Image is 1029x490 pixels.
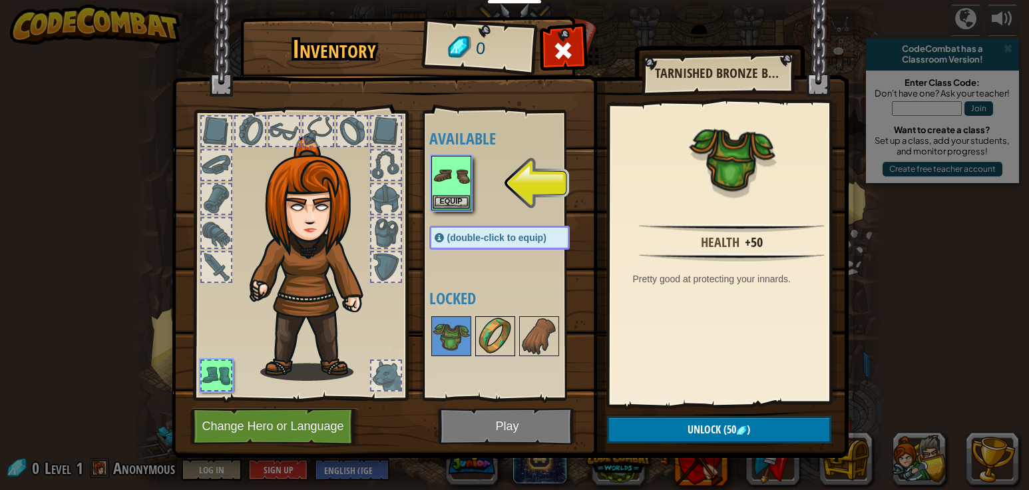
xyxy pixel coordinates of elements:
[736,425,747,436] img: gem.png
[688,422,721,437] span: Unlock
[639,253,824,262] img: hr.png
[429,290,596,307] h4: Locked
[745,233,763,252] div: +50
[655,66,780,81] h2: Tarnished Bronze Breastplate
[689,115,775,201] img: portrait.png
[250,35,419,63] h1: Inventory
[190,408,359,445] button: Change Hero or Language
[429,130,596,147] h4: Available
[447,232,546,243] span: (double-click to equip)
[477,318,514,355] img: portrait.png
[433,318,470,355] img: portrait.png
[639,224,824,232] img: hr.png
[607,416,831,443] button: Unlock(50)
[475,37,486,61] span: 0
[433,157,470,194] img: portrait.png
[520,318,558,355] img: portrait.png
[721,422,736,437] span: (50
[244,136,387,381] img: hair_f2.png
[633,272,838,286] div: Pretty good at protecting your innards.
[747,422,750,437] span: )
[701,233,739,252] div: Health
[433,195,470,209] button: Equip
